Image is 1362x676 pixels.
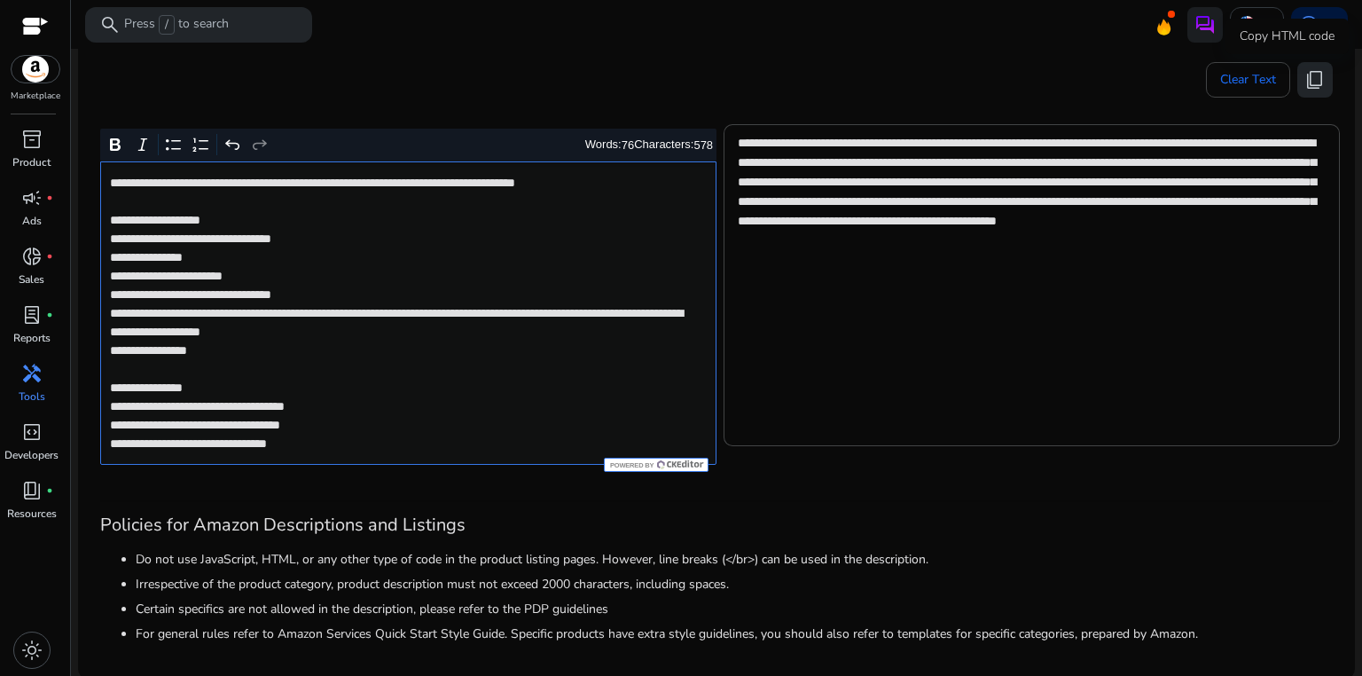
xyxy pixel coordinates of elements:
[21,246,43,267] span: donut_small
[1298,14,1319,35] span: account_circle
[1259,9,1276,40] p: US
[585,134,713,156] div: Words: Characters:
[124,15,229,35] p: Press to search
[1297,62,1333,98] button: content_copy
[21,363,43,384] span: handyman
[1304,69,1326,90] span: content_copy
[12,154,51,170] p: Product
[1319,14,1341,35] span: keyboard_arrow_down
[1220,62,1276,98] span: Clear Text
[1206,62,1290,98] button: Clear Text
[46,253,53,260] span: fiber_manual_record
[136,550,1333,569] li: Do not use JavaScript, HTML, or any other type of code in the product listing pages. However, lin...
[46,487,53,494] span: fiber_manual_record
[99,14,121,35] span: search
[46,311,53,318] span: fiber_manual_record
[136,575,1333,593] li: Irrespective of the product category, product description must not exceed 2000 characters, includ...
[100,161,716,465] div: Rich Text Editor. Editing area: main. Press Alt+0 for help.
[19,389,45,405] p: Tools
[13,330,51,346] p: Reports
[21,187,43,208] span: campaign
[21,129,43,150] span: inventory_2
[7,506,57,522] p: Resources
[1225,19,1349,54] div: Copy HTML code
[11,90,60,103] p: Marketplace
[622,138,634,152] label: 76
[136,625,1333,643] li: For general rules refer to Amazon Services Quick Start Style Guide. Specific products have extra ...
[4,447,59,463] p: Developers
[100,515,1333,536] h3: Policies for Amazon Descriptions and Listings
[21,640,43,661] span: light_mode
[136,600,1333,618] li: Certain specifics are not allowed in the description, please refer to the PDP guidelines
[693,138,713,152] label: 578
[100,129,716,162] div: Editor toolbar
[19,271,44,287] p: Sales
[1238,16,1256,34] img: us.svg
[608,461,654,469] span: Powered by
[21,304,43,326] span: lab_profile
[12,56,59,83] img: amazon.svg
[46,194,53,201] span: fiber_manual_record
[21,421,43,443] span: code_blocks
[21,480,43,501] span: book_4
[22,213,42,229] p: Ads
[159,15,175,35] span: /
